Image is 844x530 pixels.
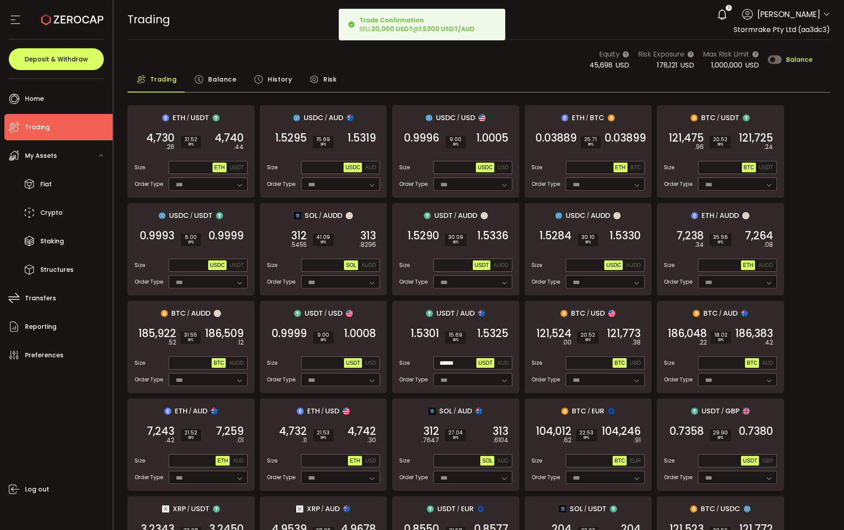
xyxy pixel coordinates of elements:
span: 121,475 [669,134,704,142]
button: USDC [208,260,227,270]
span: 1.0008 [344,329,376,338]
button: BTC [745,358,759,368]
span: 0.03899 [605,134,646,142]
button: BTC [613,456,627,466]
i: BPS [582,240,595,245]
button: AUDD [227,358,245,368]
span: USDT [721,112,739,123]
span: USD [615,60,629,70]
button: USDT [741,456,759,466]
span: Order Type [532,180,560,188]
span: 21.52 [184,137,198,142]
img: usdc_portfolio.svg [159,212,166,219]
button: ETH [213,163,227,172]
em: .96 [695,142,704,152]
em: / [456,309,459,317]
img: usdt_portfolio.svg [424,212,431,219]
em: .52 [168,338,176,347]
span: 121,524 [536,329,571,338]
img: btc_portfolio.svg [690,505,697,512]
em: / [719,309,722,317]
span: USD [365,458,376,464]
button: EUR [628,456,642,466]
span: Size [664,164,674,171]
span: 185,922 [138,329,176,338]
i: BPS [448,240,463,245]
span: ETH [173,112,185,123]
img: eth_portfolio.svg [164,408,171,415]
span: 45,698 [589,60,613,70]
i: BPS [184,338,197,343]
button: USDT [473,260,491,270]
img: sol_portfolio.png [294,212,301,219]
span: 9.00 [449,137,462,142]
span: SOL [482,458,493,464]
span: AUDD [361,262,376,268]
span: BTC [631,164,641,171]
em: / [324,309,327,317]
button: USD [363,358,378,368]
img: btc_portfolio.svg [691,114,698,121]
span: 178,121 [657,60,677,70]
span: Size [664,261,674,269]
span: 0.9999 [209,231,244,240]
em: .08 [764,240,773,249]
img: sol_portfolio.png [429,408,436,415]
span: USDC [345,164,360,171]
img: xrp_portfolio.png [296,505,303,512]
span: Max Risk Limit [703,49,749,60]
span: 15.69 [316,137,330,142]
span: 20.52 [713,137,727,142]
span: USDC [210,262,225,268]
span: Fiat [40,178,52,191]
img: usdc_portfolio.svg [555,212,562,219]
span: Balance [208,71,236,88]
span: USDT [759,164,773,171]
span: BTC [213,360,224,366]
span: Size [399,164,410,171]
img: usdt_portfolio.svg [213,505,220,512]
i: BPS [584,142,597,147]
span: ETH [702,210,714,221]
button: USDT [228,163,246,172]
button: SOL [480,456,494,466]
span: USD [461,112,475,123]
img: aud_portfolio.svg [343,505,350,512]
span: BTC [701,112,716,123]
span: AUDD [229,360,244,366]
img: eur_portfolio.svg [608,408,615,415]
i: BPS [714,338,727,343]
button: USDT [228,260,246,270]
b: 1.5300 USDT/AUD [419,25,475,33]
i: BPS [713,240,728,245]
em: / [325,114,327,122]
span: 1.5284 [539,231,571,240]
span: AUDD [458,210,477,221]
span: GBP [762,458,773,464]
span: USDC [606,262,621,268]
button: Deposit & Withdraw [9,48,104,70]
span: SOL [305,210,318,221]
img: eth_portfolio.svg [561,114,568,121]
span: 4,730 [146,134,174,142]
span: AUD [329,112,343,123]
i: BPS [184,142,198,147]
span: History [268,71,292,88]
span: USDT [475,262,489,268]
button: AUD [231,456,245,466]
img: eth_portfolio.svg [297,408,304,415]
em: / [454,212,457,220]
button: AUDD [359,260,378,270]
img: sol_portfolio.png [559,505,566,512]
button: USD [496,163,510,172]
img: usdt_portfolio.svg [294,310,301,317]
span: 0.03889 [535,134,577,142]
span: AUD [365,164,376,171]
i: BPS [184,240,198,245]
span: Staking [40,235,64,248]
img: zuPXiwguUFiBOIQyqLOiXsnnNitlx7q4LCwEbLHADjIpTka+Lip0HH8D0VTrd02z+wEAAAAASUVORK5CYII= [481,212,488,219]
span: Order Type [664,180,692,188]
img: btc_portfolio.svg [561,408,568,415]
span: USDT [230,164,244,171]
span: 9.00 [317,332,330,338]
